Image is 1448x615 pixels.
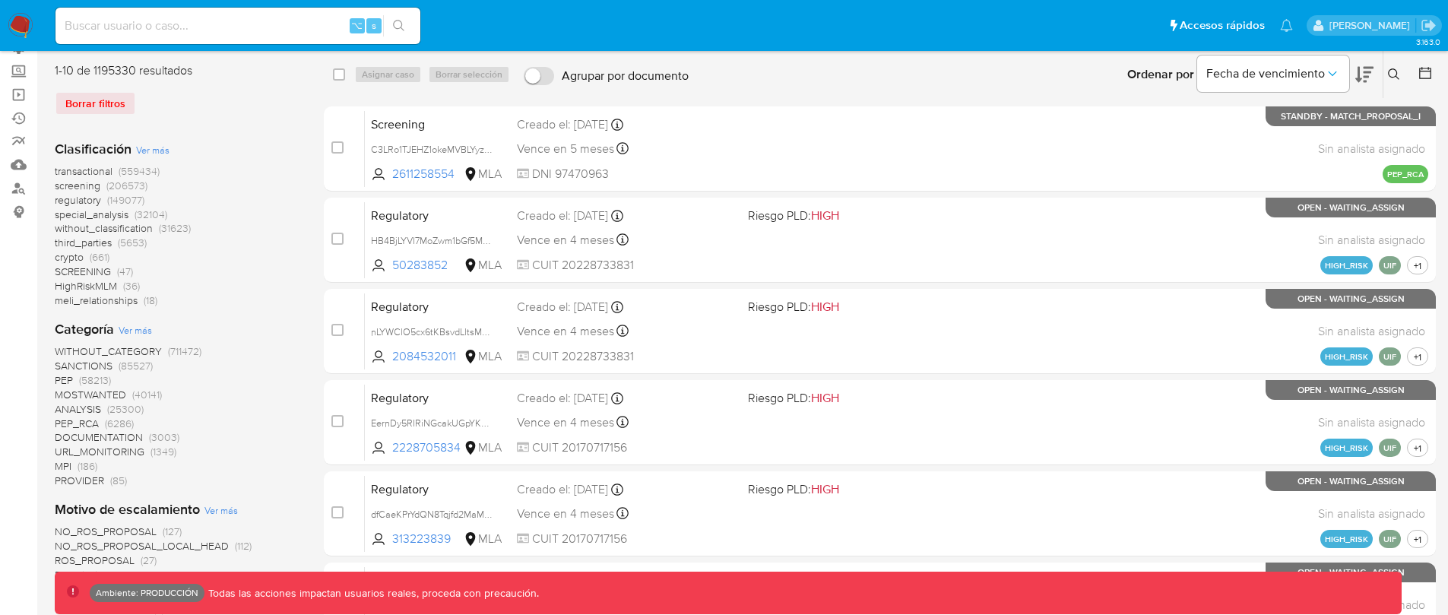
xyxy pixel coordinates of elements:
[372,18,376,33] span: s
[1421,17,1437,33] a: Salir
[55,16,420,36] input: Buscar usuario o caso...
[383,15,414,36] button: search-icon
[1280,19,1293,32] a: Notificaciones
[204,586,539,601] p: Todas las acciones impactan usuarios reales, proceda con precaución.
[1329,18,1415,33] p: omar.guzman@mercadolibre.com.co
[1180,17,1265,33] span: Accesos rápidos
[96,590,198,596] p: Ambiente: PRODUCCIÓN
[351,18,363,33] span: ⌥
[1416,36,1440,48] span: 3.163.0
